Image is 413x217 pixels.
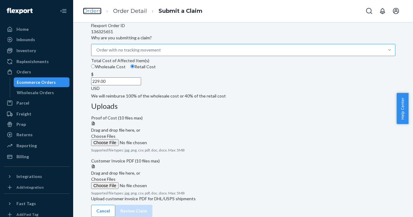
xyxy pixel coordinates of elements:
button: Cancel [91,205,115,217]
div: Parcel [16,100,29,106]
span: Choose Files [91,133,116,139]
div: USD [91,85,395,91]
div: Add Fast Tag [16,212,38,217]
span: Wholesale Cost [95,64,126,69]
p: Upload customer invoice PDF for DHL/USPS shipments [91,196,395,202]
div: Billing [16,154,29,160]
a: Order Detail [113,8,147,14]
h3: Uploads [91,102,395,110]
div: Wholesale Orders [17,90,54,96]
a: Replenishments [4,57,69,66]
div: $ [91,71,395,77]
input: Choose Files [91,139,174,146]
span: Support [13,4,35,10]
button: Help Center [397,93,408,124]
div: Prep [16,121,26,127]
a: Parcel [4,98,69,108]
a: Orders [4,67,69,77]
div: Drag and drop file here, or [91,170,395,176]
p: We will reimburse 100% of the wholesale cost or 40% of the retail cost [91,93,395,99]
p: Supported file types: jpg, png, csv, pdf, doc, docx. Max: 5MB [91,148,395,153]
a: Home [4,24,69,34]
div: Ecommerce Orders [17,79,56,85]
img: Flexport logo [7,8,33,14]
button: Fast Tags [4,199,69,208]
div: Reporting [16,143,37,149]
a: Add Integration [4,184,69,191]
div: Drag and drop file here, or [91,127,395,133]
a: Prep [4,119,69,129]
input: $USD [91,77,141,85]
input: Retail Cost [130,64,134,68]
a: Submit a Claim [158,8,202,14]
div: Freight [16,111,31,117]
div: Integrations [16,173,42,180]
div: Home [16,26,29,32]
div: Returns [16,132,33,138]
div: Inbounds [16,37,35,43]
div: Replenishments [16,59,49,65]
a: Wholesale Orders [14,88,70,98]
div: Add Integration [16,185,44,190]
span: Retail Cost [134,64,156,69]
div: Flexport Order ID [91,23,395,29]
span: Choose Files [91,176,116,182]
div: 136325651 [91,29,395,35]
a: Returns [4,130,69,140]
div: Order with no tracking movement [96,47,161,53]
ol: breadcrumbs [78,2,207,20]
button: Open account menu [390,5,402,17]
div: Fast Tags [16,201,36,207]
input: Choose Files [91,182,174,189]
a: Billing [4,152,69,162]
button: Close Navigation [57,5,69,17]
a: Ecommerce Orders [14,77,70,87]
a: Reporting [4,141,69,151]
a: Freight [4,109,69,119]
span: Customer Invoice PDF (10 files max) [91,158,160,163]
button: Review Claim [115,205,152,217]
a: Orders [83,8,101,14]
input: Wholesale Cost [91,64,95,68]
div: Inventory [16,48,36,54]
p: Supported file types: jpg, png, csv, pdf, doc, docx. Max: 5MB [91,190,395,196]
p: Why are you submitting a claim? [91,35,395,41]
span: Total Cost of Affected Item(s) [91,58,149,63]
button: Integrations [4,172,69,181]
div: Orders [16,69,31,75]
button: Open Search Box [363,5,375,17]
a: Inbounds [4,35,69,44]
span: Proof of Cost (10 files max) [91,115,143,120]
a: Inventory [4,46,69,55]
button: Open notifications [376,5,389,17]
